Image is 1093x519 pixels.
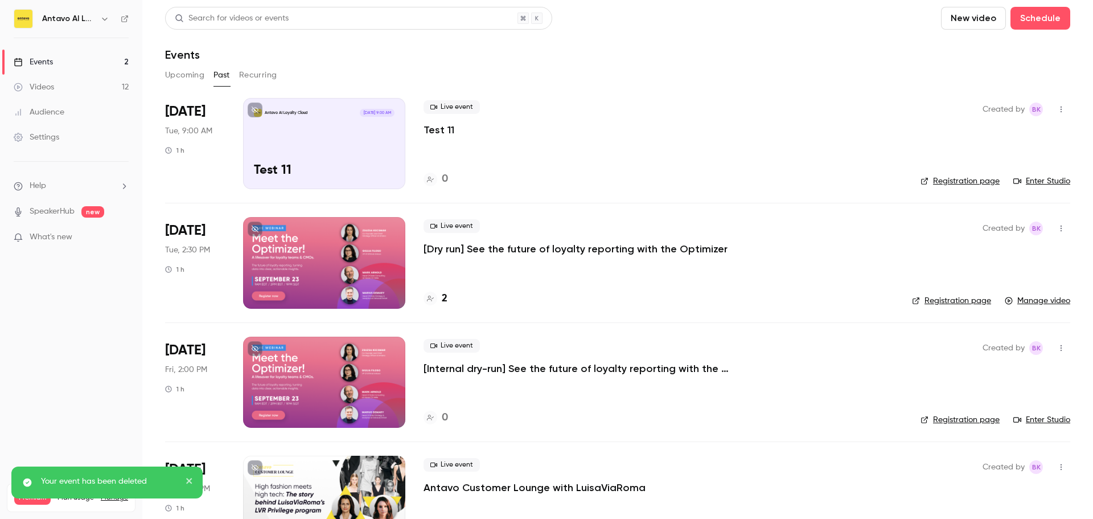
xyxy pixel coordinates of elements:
h4: 0 [442,410,448,426]
a: 0 [424,410,448,426]
span: Live event [424,100,480,114]
span: Barbara Kekes Szabo [1029,341,1043,355]
span: BK [1032,222,1041,235]
span: [DATE] [165,222,206,240]
span: Barbara Kekes Szabo [1029,222,1043,235]
div: 1 h [165,385,184,394]
div: Sep 23 Tue, 9:00 AM (Europe/Budapest) [165,98,225,189]
div: Sep 12 Fri, 2:00 PM (Europe/Budapest) [165,337,225,428]
span: [DATE] [165,103,206,121]
span: Created by [983,103,1025,116]
button: Schedule [1010,7,1070,30]
button: Past [213,66,230,84]
button: New video [941,7,1006,30]
span: Fri, 2:00 PM [165,364,207,375]
span: What's new [30,231,72,243]
span: [DATE] 9:00 AM [360,109,394,117]
span: new [81,206,104,218]
div: Events [14,56,53,68]
span: Live event [424,339,480,353]
a: Enter Studio [1013,414,1070,426]
button: close [186,476,194,489]
a: Registration page [912,295,991,307]
span: [DATE] [165,460,206,479]
button: Recurring [239,66,277,84]
div: Settings [14,132,59,143]
a: 0 [424,171,448,187]
span: Tue, 2:30 PM [165,244,210,256]
a: Registration page [921,414,1000,426]
span: Tue, 9:00 AM [165,125,212,137]
button: Upcoming [165,66,204,84]
a: [Dry run] See the future of loyalty reporting with the Optimizer [424,242,728,256]
span: Live event [424,219,480,233]
div: 1 h [165,265,184,274]
a: Enter Studio [1013,175,1070,187]
a: 2 [424,291,447,307]
img: Antavo AI Loyalty Cloud [14,10,32,28]
div: Audience [14,107,64,118]
span: [DATE] [165,341,206,359]
h4: 0 [442,171,448,187]
span: Live event [424,458,480,472]
iframe: Noticeable Trigger [115,232,129,243]
p: Antavo AI Loyalty Cloud [265,110,307,116]
h4: 2 [442,291,447,307]
div: Search for videos or events [175,13,289,24]
span: Created by [983,460,1025,474]
span: Created by [983,222,1025,235]
li: help-dropdown-opener [14,180,129,192]
h1: Events [165,48,200,62]
div: 1 h [165,146,184,155]
a: Antavo Customer Lounge with LuisaViaRoma [424,481,646,495]
h6: Antavo AI Loyalty Cloud [42,13,96,24]
a: Test 11 [424,123,454,137]
p: Test 11 [254,164,395,178]
a: Manage video [1005,295,1070,307]
div: Sep 16 Tue, 2:30 PM (Europe/Budapest) [165,217,225,308]
span: BK [1032,460,1041,474]
span: Created by [983,341,1025,355]
a: [Internal dry-run] See the future of loyalty reporting with the Optimizer [424,362,765,375]
div: Videos [14,81,54,93]
span: BK [1032,341,1041,355]
span: BK [1032,103,1041,116]
span: Help [30,180,46,192]
span: Barbara Kekes Szabo [1029,103,1043,116]
span: Barbara Kekes Szabo [1029,460,1043,474]
a: Test 11Antavo AI Loyalty Cloud[DATE] 9:00 AMTest 11 [243,98,405,189]
p: Your event has been deleted [41,476,178,487]
a: Registration page [921,175,1000,187]
a: SpeakerHub [30,206,75,218]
